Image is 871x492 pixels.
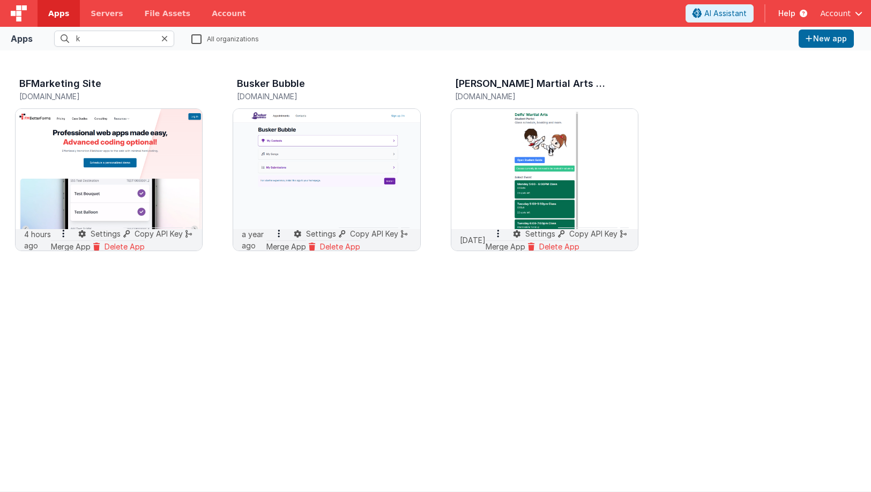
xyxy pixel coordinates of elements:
[539,242,579,251] span: Delete App
[799,30,854,48] button: New app
[48,8,69,19] span: Apps
[19,78,101,89] h3: BFMarketing Site
[486,242,525,251] span: Merge App
[237,92,393,100] h5: [DOMAIN_NAME]
[191,33,259,43] label: All organizations
[11,32,33,45] div: Apps
[820,8,851,19] span: Account
[704,8,747,19] span: AI Assistant
[460,234,486,246] p: [DATE]
[266,242,306,251] span: Merge App
[91,229,121,238] span: Settings
[320,242,360,251] span: Delete App
[569,229,617,238] span: Copy API Key
[686,4,754,23] button: AI Assistant
[242,229,266,251] p: a year ago
[455,92,612,100] h5: [DOMAIN_NAME]
[455,78,608,89] h3: [PERSON_NAME] Martial Arts - Booking App
[135,229,183,238] span: Copy API Key
[145,8,191,19] span: File Assets
[24,229,51,251] p: 4 hours ago
[19,92,176,100] h5: [DOMAIN_NAME]
[237,78,305,89] h3: Busker Bubble
[778,8,795,19] span: Help
[820,8,862,19] button: Account
[51,242,91,251] span: Merge App
[54,31,174,47] input: Search apps
[306,229,336,238] span: Settings
[91,8,123,19] span: Servers
[525,229,555,238] span: Settings
[105,242,145,251] span: Delete App
[350,229,398,238] span: Copy API Key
